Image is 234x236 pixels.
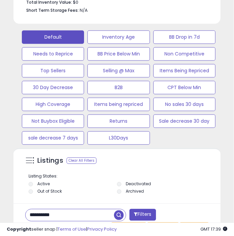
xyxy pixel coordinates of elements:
[126,181,151,187] label: Deactivated
[126,188,144,194] label: Archived
[153,47,216,61] button: Non Competitive
[22,64,84,77] button: Top Sellers
[87,114,150,128] button: Returns
[22,114,84,128] button: Not Buybox Eligible
[26,7,79,13] b: Short Term Storage Fees:
[153,114,216,128] button: Sale decrease 30 day
[37,156,63,165] h5: Listings
[87,81,150,94] button: B2B
[153,97,216,111] button: No sales 30 days
[22,131,84,145] button: sale decrease 7 days
[153,81,216,94] button: CPT Below Min
[87,47,150,61] button: BB Price Below Min
[7,226,31,232] strong: Copyright
[29,173,207,180] p: Listing States:
[22,47,84,61] button: Needs to Reprice
[57,226,86,232] a: Terms of Use
[80,7,88,13] span: N/A
[200,226,227,232] span: 2025-09-11 17:39 GMT
[22,30,84,44] button: Default
[87,30,150,44] button: Inventory Age
[87,97,150,111] button: Items being repriced
[87,226,117,232] a: Privacy Policy
[153,64,216,77] button: Items Being Repriced
[37,188,62,194] label: Out of Stock
[22,97,84,111] button: High Coverage
[67,157,96,164] div: Clear All Filters
[37,181,50,187] label: Active
[7,226,117,233] div: seller snap | |
[153,30,216,44] button: BB Drop in 7d
[180,222,209,234] button: Actions
[111,222,146,234] button: Save View
[87,64,150,77] button: Selling @ Max
[147,222,179,234] button: Columns
[87,131,150,145] button: L30Days
[129,209,156,221] button: Filters
[22,81,84,94] button: 30 Day Decrease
